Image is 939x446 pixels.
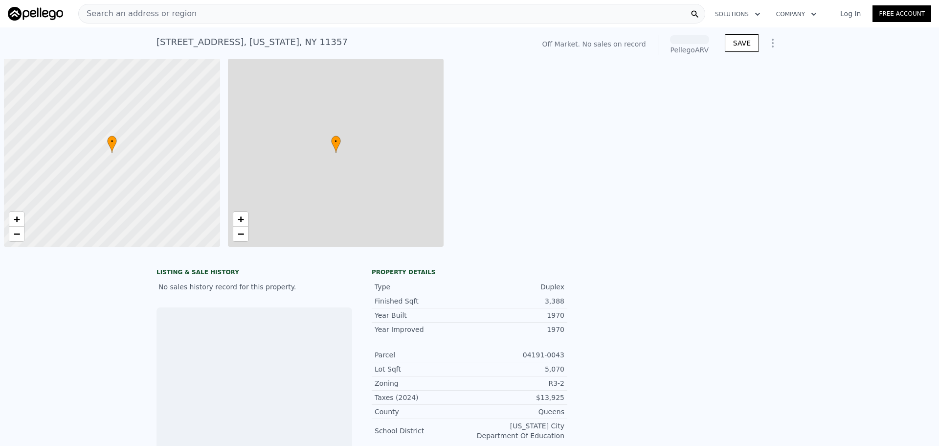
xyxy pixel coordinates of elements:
[372,268,567,276] div: Property details
[14,213,20,225] span: +
[107,136,117,153] div: •
[375,310,469,320] div: Year Built
[469,364,564,374] div: 5,070
[156,278,352,296] div: No sales history record for this property.
[469,296,564,306] div: 3,388
[237,213,244,225] span: +
[542,39,646,49] div: Off Market. No sales on record
[14,228,20,240] span: −
[375,282,469,292] div: Type
[469,393,564,402] div: $13,925
[670,45,709,55] div: Pellego ARV
[872,5,931,22] a: Free Account
[375,364,469,374] div: Lot Sqft
[233,227,248,241] a: Zoom out
[375,393,469,402] div: Taxes (2024)
[375,426,469,436] div: School District
[469,407,564,417] div: Queens
[469,378,564,388] div: R3-2
[331,136,341,153] div: •
[375,296,469,306] div: Finished Sqft
[375,378,469,388] div: Zoning
[331,137,341,146] span: •
[237,228,244,240] span: −
[469,325,564,334] div: 1970
[469,282,564,292] div: Duplex
[828,9,872,19] a: Log In
[375,407,469,417] div: County
[233,212,248,227] a: Zoom in
[707,5,768,23] button: Solutions
[107,137,117,146] span: •
[375,325,469,334] div: Year Improved
[469,421,564,441] div: [US_STATE] City Department Of Education
[469,350,564,360] div: 04191-0043
[375,350,469,360] div: Parcel
[469,310,564,320] div: 1970
[9,227,24,241] a: Zoom out
[763,33,782,53] button: Show Options
[725,34,759,52] button: SAVE
[768,5,825,23] button: Company
[8,7,63,21] img: Pellego
[79,8,197,20] span: Search an address or region
[9,212,24,227] a: Zoom in
[156,268,352,278] div: LISTING & SALE HISTORY
[156,35,348,49] div: [STREET_ADDRESS] , [US_STATE] , NY 11357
